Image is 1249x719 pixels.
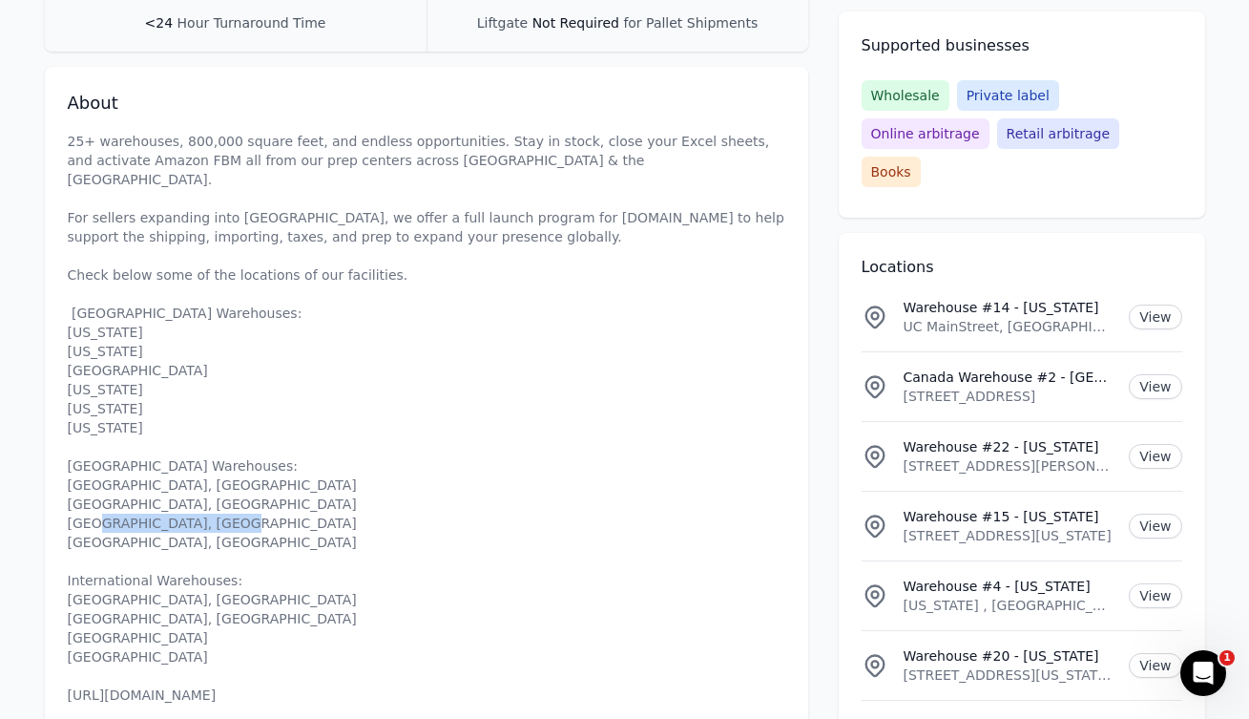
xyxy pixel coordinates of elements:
a: View [1129,305,1181,329]
span: Private label [957,80,1059,111]
p: [STREET_ADDRESS][US_STATE][US_STATE] [904,666,1114,685]
iframe: Intercom live chat [1180,650,1226,696]
span: Liftgate [477,15,528,31]
h2: Supported businesses [862,34,1182,57]
p: [US_STATE] , [GEOGRAPHIC_DATA] [904,596,1114,615]
p: Warehouse #22 - [US_STATE] [904,437,1114,456]
p: Warehouse #20 - [US_STATE] [904,646,1114,666]
span: 1 [1219,650,1235,666]
p: 25+ warehouses, 800,000 square feet, and endless opportunities. Stay in stock, close your Excel s... [68,132,785,705]
a: View [1129,583,1181,608]
p: UC MainStreet, [GEOGRAPHIC_DATA], [GEOGRAPHIC_DATA], [US_STATE][GEOGRAPHIC_DATA], [GEOGRAPHIC_DATA] [904,317,1114,336]
h2: Locations [862,256,1182,279]
span: Wholesale [862,80,949,111]
p: Canada Warehouse #2 - [GEOGRAPHIC_DATA] [904,368,1114,387]
p: Warehouse #14 - [US_STATE] [904,298,1114,317]
p: Warehouse #15 - [US_STATE] [904,507,1114,526]
p: Warehouse #4 - [US_STATE] [904,577,1114,596]
span: Books [862,157,921,187]
p: [STREET_ADDRESS] [904,387,1114,406]
span: for Pallet Shipments [623,15,758,31]
p: [STREET_ADDRESS][PERSON_NAME][US_STATE] [904,456,1114,476]
a: View [1129,653,1181,678]
a: View [1129,444,1181,469]
a: View [1129,514,1181,539]
span: Online arbitrage [862,118,989,149]
span: Hour Turnaround Time [177,15,326,31]
a: View [1129,374,1181,399]
p: [STREET_ADDRESS][US_STATE] [904,526,1114,545]
span: Retail arbitrage [997,118,1119,149]
span: Not Required [532,15,619,31]
h2: About [68,90,785,116]
span: <24 [145,15,174,31]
